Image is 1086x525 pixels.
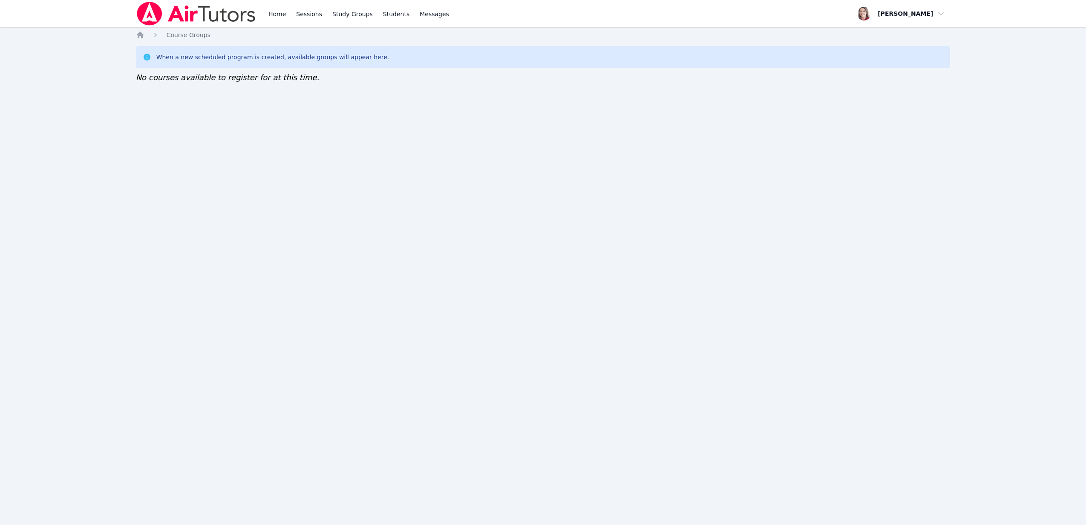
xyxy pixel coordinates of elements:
span: No courses available to register for at this time. [136,73,320,82]
img: Air Tutors [136,2,256,26]
span: Messages [420,10,449,18]
a: Course Groups [167,31,210,39]
span: Course Groups [167,32,210,38]
div: When a new scheduled program is created, available groups will appear here. [156,53,389,61]
nav: Breadcrumb [136,31,951,39]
